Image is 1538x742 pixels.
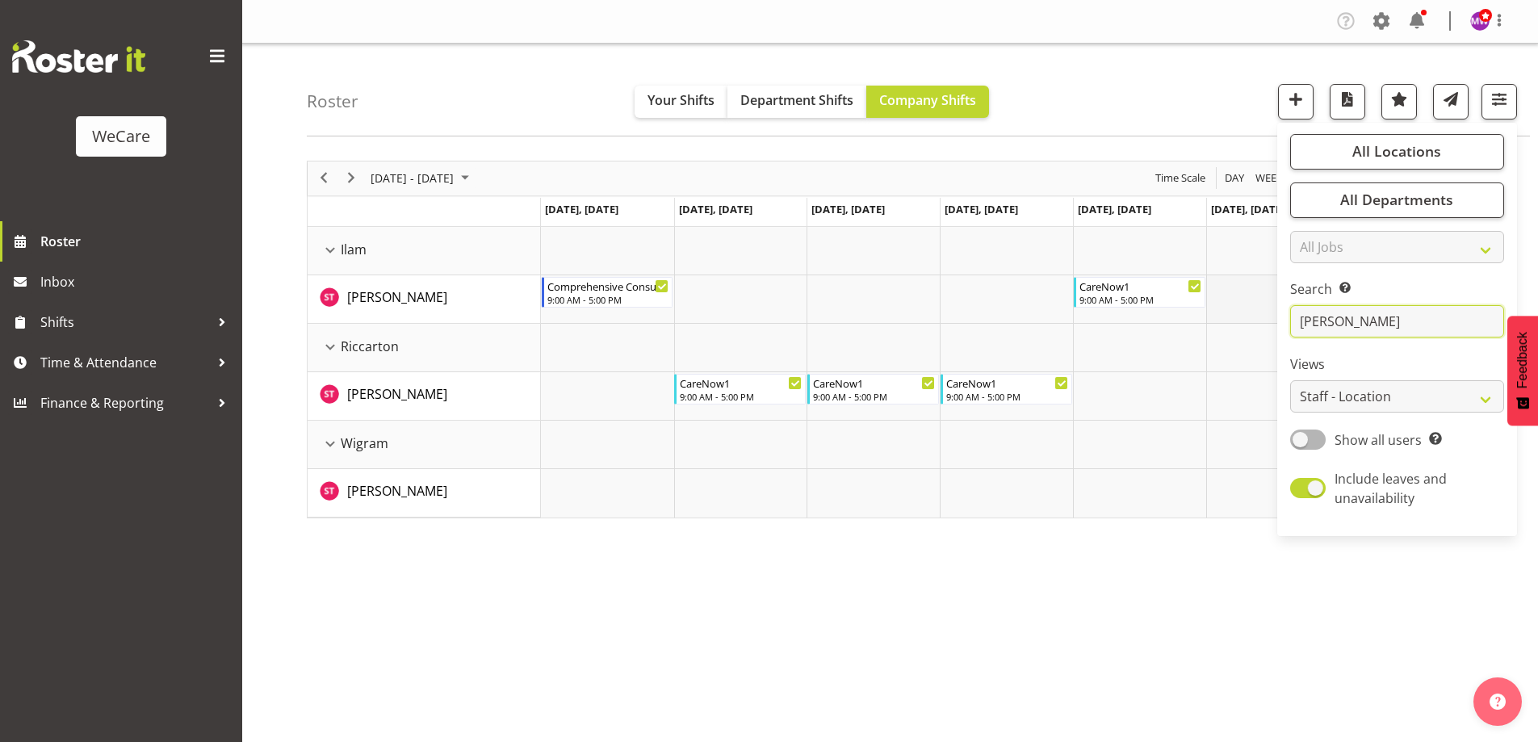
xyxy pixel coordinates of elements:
div: 9:00 AM - 5:00 PM [813,390,935,403]
div: CareNow1 [946,375,1068,391]
span: [PERSON_NAME] [347,385,447,403]
div: Simone Turner"s event - CareNow1 Begin From Wednesday, September 10, 2025 at 9:00:00 AM GMT+12:00... [807,374,939,405]
a: [PERSON_NAME] [347,384,447,404]
span: [DATE], [DATE] [811,202,885,216]
button: Filter Shifts [1481,84,1517,119]
span: Ilam [341,240,367,259]
span: [DATE], [DATE] [545,202,618,216]
div: 9:00 AM - 5:00 PM [946,390,1068,403]
td: Simone Turner resource [308,372,541,421]
span: Department Shifts [740,91,853,109]
button: September 2025 [368,168,476,188]
button: Time Scale [1153,168,1209,188]
div: CareNow1 [680,375,802,391]
td: Simone Turner resource [308,469,541,518]
div: 9:00 AM - 5:00 PM [1079,293,1201,306]
div: September 08 - 14, 2025 [365,161,479,195]
table: Timeline Week of September 8, 2025 [541,227,1473,518]
button: Feedback - Show survey [1507,316,1538,425]
span: Shifts [40,310,210,334]
td: Ilam resource [308,227,541,275]
span: [DATE] - [DATE] [369,168,455,188]
span: Riccarton [341,337,399,356]
span: Wigram [341,434,388,453]
span: Day [1223,168,1246,188]
button: Department Shifts [727,86,866,118]
img: Rosterit website logo [12,40,145,73]
div: Simone Turner"s event - Comprehensive Consult Begin From Monday, September 8, 2025 at 9:00:00 AM ... [542,277,673,308]
td: Wigram resource [308,421,541,469]
td: Simone Turner resource [308,275,541,324]
button: Timeline Week [1253,168,1286,188]
span: Feedback [1515,332,1530,388]
button: Add a new shift [1278,84,1314,119]
div: Simone Turner"s event - CareNow1 Begin From Thursday, September 11, 2025 at 9:00:00 AM GMT+12:00 ... [941,374,1072,405]
div: 9:00 AM - 5:00 PM [680,390,802,403]
span: Time & Attendance [40,350,210,375]
div: Timeline Week of September 8, 2025 [307,161,1473,518]
button: Company Shifts [866,86,989,118]
div: previous period [310,161,337,195]
span: All Departments [1340,190,1453,209]
button: Send a list of all shifts for the selected filtered period to all rostered employees. [1433,84,1469,119]
span: [DATE], [DATE] [1078,202,1151,216]
button: Highlight an important date within the roster. [1381,84,1417,119]
button: Next [341,168,362,188]
button: Download a PDF of the roster according to the set date range. [1330,84,1365,119]
button: Timeline Day [1222,168,1247,188]
img: management-we-care10447.jpg [1470,11,1490,31]
button: All Departments [1290,182,1504,218]
input: Search [1290,305,1504,337]
img: help-xxl-2.png [1490,694,1506,710]
span: Week [1254,168,1284,188]
div: CareNow1 [813,375,935,391]
a: [PERSON_NAME] [347,287,447,307]
button: All Locations [1290,134,1504,170]
span: Company Shifts [879,91,976,109]
span: Inbox [40,270,234,294]
label: Views [1290,354,1504,374]
div: Simone Turner"s event - CareNow1 Begin From Tuesday, September 9, 2025 at 9:00:00 AM GMT+12:00 En... [674,374,806,405]
span: Show all users [1335,431,1422,449]
a: [PERSON_NAME] [347,481,447,501]
div: next period [337,161,365,195]
div: Comprehensive Consult [547,278,669,294]
span: Your Shifts [647,91,715,109]
span: All Locations [1352,141,1441,161]
span: [PERSON_NAME] [347,482,447,500]
div: Simone Turner"s event - CareNow1 Begin From Friday, September 12, 2025 at 9:00:00 AM GMT+12:00 En... [1074,277,1205,308]
span: [PERSON_NAME] [347,288,447,306]
span: Roster [40,229,234,254]
td: Riccarton resource [308,324,541,372]
label: Search [1290,279,1504,299]
div: WeCare [92,124,150,149]
div: CareNow1 [1079,278,1201,294]
span: Finance & Reporting [40,391,210,415]
span: Include leaves and unavailability [1335,470,1447,507]
button: Previous [313,168,335,188]
span: [DATE], [DATE] [1211,202,1284,216]
button: Your Shifts [635,86,727,118]
span: Time Scale [1154,168,1207,188]
span: [DATE], [DATE] [945,202,1018,216]
div: 9:00 AM - 5:00 PM [547,293,669,306]
h4: Roster [307,92,358,111]
span: [DATE], [DATE] [679,202,752,216]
